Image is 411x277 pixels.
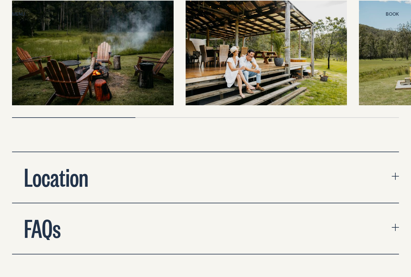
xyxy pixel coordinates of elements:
[12,152,399,203] button: expand accordion
[24,215,61,239] h2: FAQs
[12,12,25,16] span: Menu
[386,12,399,16] span: Book
[12,11,25,18] button: show menu
[386,11,399,18] button: show booking tray
[24,164,88,188] h2: Location
[12,203,399,254] button: expand accordion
